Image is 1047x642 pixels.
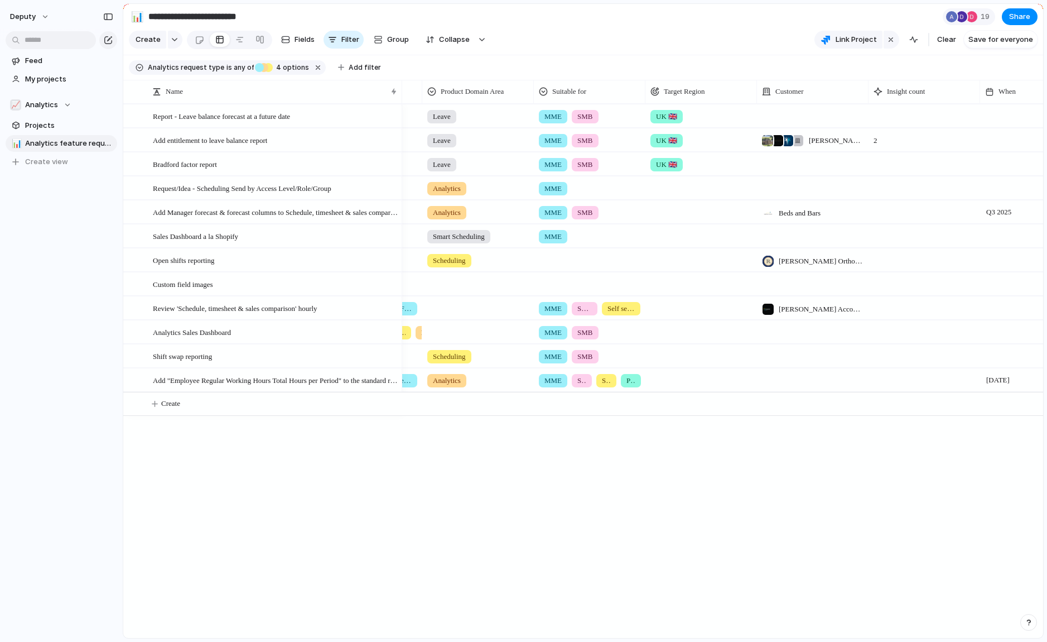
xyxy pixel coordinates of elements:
span: Analytics request type [148,63,224,73]
span: Review 'Schedule, timesheet & sales comparison' hourly [153,301,317,314]
span: [PERSON_NAME] Hotel Group , [GEOGRAPHIC_DATA] , Yorkare Homes , CHD Living , Farncombe Life Limited [809,135,863,146]
button: Group [368,31,414,49]
span: Analytics [433,375,461,386]
span: Clear [937,34,956,45]
span: Custom field images [153,277,213,290]
button: Fields [277,31,319,49]
span: Request/Idea - Scheduling Send by Access Level/Role/Group [153,181,331,194]
span: is [226,63,232,73]
button: 4 options [255,61,311,74]
span: Beds and Bars [779,208,821,219]
span: Sales Dashboard a la Shopify [153,229,238,242]
span: Create [161,398,180,409]
span: options [273,63,309,73]
span: MME [544,327,562,338]
span: Target Region [664,86,705,97]
span: Smart Scheduling [433,231,485,242]
span: deputy [10,11,36,22]
span: MME [544,303,562,314]
span: Customer [775,86,804,97]
span: Open shifts reporting [153,253,214,266]
a: 📊Analytics feature requests [6,135,117,152]
span: MME [544,183,562,194]
span: MME [544,111,562,122]
span: Self serve [607,303,635,314]
a: Feed [6,52,117,69]
span: SMB [577,159,592,170]
span: Share [1009,11,1030,22]
span: [DATE] [983,373,1012,387]
span: MME [544,375,562,386]
span: Analytics [433,183,461,194]
span: Leave [433,111,451,122]
span: MME [544,231,562,242]
button: Add filter [331,60,388,75]
span: UK 🇬🇧 [656,111,677,122]
span: SMB [577,351,592,362]
span: Suitable for [552,86,586,97]
span: Bradford factor report [153,157,217,170]
span: Add entitlement to leave balance report [153,133,267,146]
span: 19 [981,11,993,22]
span: Feature request [401,303,412,314]
span: Report - Leave balance forecast at a future date [153,109,290,122]
span: Leave [433,159,451,170]
span: Scheduling [433,255,466,266]
span: Filter [341,34,359,45]
div: 📊 [131,9,143,24]
span: SMB [577,207,592,218]
span: [PERSON_NAME] Orthopaedics [779,256,863,267]
span: SMB [577,327,592,338]
button: 📈Analytics [6,97,117,113]
button: Save for everyone [964,31,1038,49]
span: Analytics [25,99,58,111]
span: 4 [273,63,283,71]
button: Share [1002,8,1038,25]
button: Link Project [814,31,882,49]
span: MME [544,207,562,218]
span: SMB [577,375,586,386]
span: SMB [577,303,592,314]
span: Scheduling [433,351,466,362]
span: When [998,86,1016,97]
button: Create [129,31,166,49]
span: Add "Employee Regular Working Hours Total Hours per Period" to the standard report > Team Member ... [153,373,398,386]
button: 📊 [128,8,146,26]
button: Filter [324,31,364,49]
span: Partner [626,375,635,386]
span: Name [166,86,183,97]
span: Analytics [433,207,461,218]
span: Fields [295,34,315,45]
span: any of [232,63,254,73]
span: Feed [25,55,113,66]
span: MME [544,351,562,362]
button: deputy [5,8,55,26]
span: Shift swap reporting [153,349,212,362]
span: Leave [433,135,451,146]
span: Add filter [349,63,381,73]
span: Create [136,34,161,45]
span: Q3 2025 [983,205,1014,219]
button: Create view [6,154,117,170]
span: MME [544,135,562,146]
span: UK 🇬🇧 [656,159,677,170]
span: [PERSON_NAME] Accommodation [779,304,863,315]
span: Link Project [836,34,877,45]
span: SMB [577,111,592,122]
span: Feature request [397,375,412,386]
span: Collapse [439,34,470,45]
span: 2 [869,129,882,146]
span: Group [387,34,409,45]
span: Analytics Sales Dashboard [153,325,231,338]
span: Self serve [602,375,611,386]
span: Save for everyone [968,34,1033,45]
span: MME [544,159,562,170]
button: Clear [933,31,961,49]
span: My projects [25,74,113,85]
a: Projects [6,117,117,134]
span: Product Domain Area [441,86,504,97]
span: New data points [421,327,430,338]
span: Projects [25,120,113,131]
a: My projects [6,71,117,88]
